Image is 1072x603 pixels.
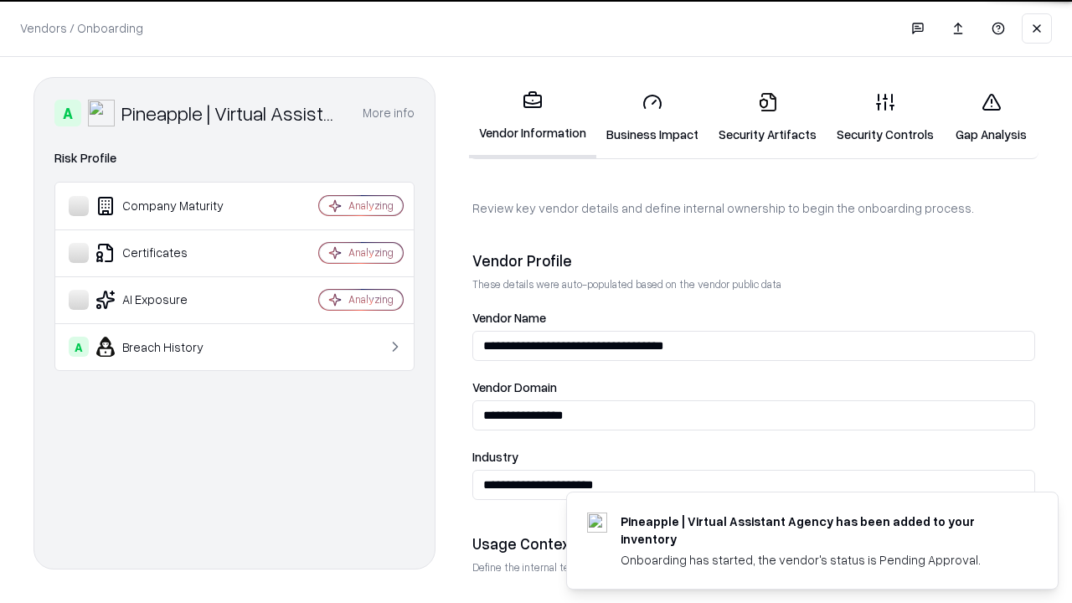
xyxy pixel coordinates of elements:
[469,77,596,158] a: Vendor Information
[472,250,1035,271] div: Vendor Profile
[363,98,415,128] button: More info
[827,79,944,157] a: Security Controls
[54,148,415,168] div: Risk Profile
[69,196,269,216] div: Company Maturity
[472,560,1035,575] p: Define the internal team and reason for using this vendor. This helps assess business relevance a...
[69,243,269,263] div: Certificates
[69,337,89,357] div: A
[587,513,607,533] img: trypineapple.com
[69,337,269,357] div: Breach History
[472,533,1035,554] div: Usage Context
[121,100,343,126] div: Pineapple | Virtual Assistant Agency
[472,451,1035,463] label: Industry
[621,513,1018,548] div: Pineapple | Virtual Assistant Agency has been added to your inventory
[472,199,1035,217] p: Review key vendor details and define internal ownership to begin the onboarding process.
[348,292,394,307] div: Analyzing
[621,551,1018,569] div: Onboarding has started, the vendor's status is Pending Approval.
[709,79,827,157] a: Security Artifacts
[88,100,115,126] img: Pineapple | Virtual Assistant Agency
[472,381,1035,394] label: Vendor Domain
[20,19,143,37] p: Vendors / Onboarding
[348,245,394,260] div: Analyzing
[944,79,1038,157] a: Gap Analysis
[472,277,1035,291] p: These details were auto-populated based on the vendor public data
[69,290,269,310] div: AI Exposure
[348,198,394,213] div: Analyzing
[472,312,1035,324] label: Vendor Name
[596,79,709,157] a: Business Impact
[54,100,81,126] div: A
